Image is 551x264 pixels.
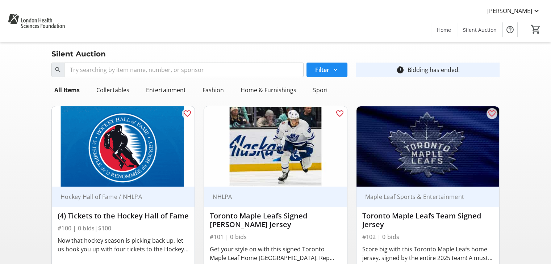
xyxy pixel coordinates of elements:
div: Get your style on with this signed Toronto Maple Leaf Home [GEOGRAPHIC_DATA]. Rep number 88, [PER... [210,245,341,262]
mat-icon: timer_outline [396,65,405,74]
mat-icon: favorite_outline [335,109,344,118]
img: (4) Tickets to the Hockey Hall of Fame [52,106,195,187]
div: Now that hockey season is picking back up, let us hook you up with four tickets to the Hockey Hal... [58,236,189,254]
button: Filter [306,63,347,77]
span: Filter [315,65,329,74]
button: [PERSON_NAME] [481,5,547,17]
div: NHLPA [210,193,332,200]
span: Home [437,26,451,34]
input: Try searching by item name, number, or sponsor [64,63,304,77]
span: [PERSON_NAME] [487,7,532,15]
div: Silent Auction [47,48,110,60]
div: #100 | 0 bids | $100 [58,223,189,233]
mat-icon: favorite_outline [183,109,192,118]
div: Home & Furnishings [238,83,299,97]
a: Silent Auction [457,23,502,37]
div: Bidding has ended. [408,65,460,74]
img: Toronto Maple Leafs Signed William Nylander Jersey [204,106,347,187]
div: All Items [51,83,83,97]
div: Toronto Maple Leafs Team Signed Jersey [362,212,493,229]
div: Sport [310,83,331,97]
div: #101 | 0 bids [210,232,341,242]
div: Fashion [200,83,227,97]
div: Hockey Hall of Fame / NHLPA [58,193,180,200]
div: Collectables [93,83,132,97]
div: Maple Leaf Sports & Entertainment [362,193,485,200]
a: Home [431,23,457,37]
div: (4) Tickets to the Hockey Hall of Fame [58,212,189,220]
div: Score big with this Toronto Maple Leafs home jersey, signed by the entire 2025 team! A must-have ... [362,245,493,262]
div: Toronto Maple Leafs Signed [PERSON_NAME] Jersey [210,212,341,229]
button: Cart [529,23,542,36]
img: London Health Sciences Foundation's Logo [4,3,68,39]
div: #102 | 0 bids [362,232,493,242]
button: Help [503,22,517,37]
img: Toronto Maple Leafs Team Signed Jersey [356,106,499,187]
span: Silent Auction [463,26,497,34]
div: Entertainment [143,83,189,97]
mat-icon: favorite_outline [488,109,496,118]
